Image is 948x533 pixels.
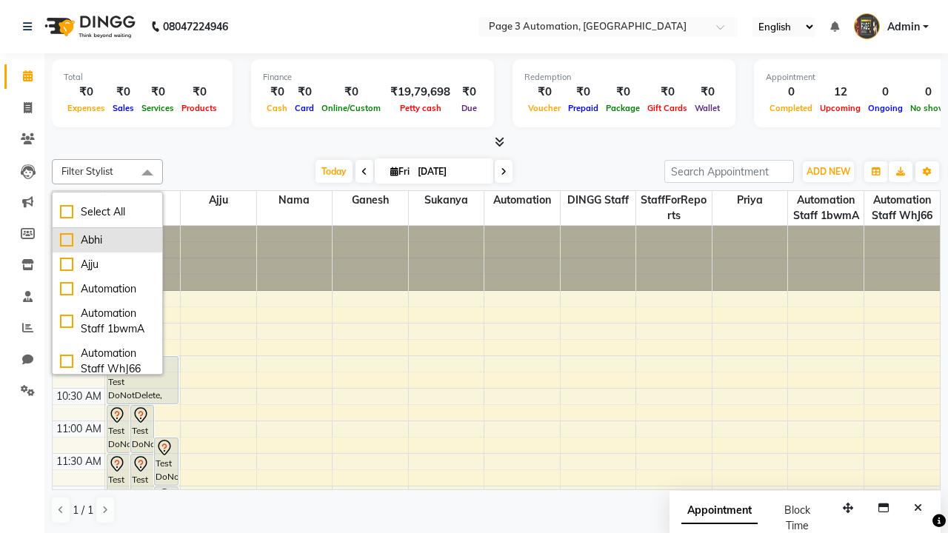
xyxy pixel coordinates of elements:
span: ADD NEW [807,166,850,177]
div: ₹0 [524,84,564,101]
div: Redemption [524,71,724,84]
div: ₹0 [291,84,318,101]
span: Sukanya [409,191,484,209]
div: ₹0 [564,84,602,101]
span: 1 / 1 [73,503,93,518]
div: ₹0 [602,84,644,101]
span: DINGG Staff [561,191,636,209]
span: Upcoming [816,103,864,113]
div: 12 [816,84,864,101]
span: Card [291,103,318,113]
div: ₹0 [138,84,178,101]
div: Stylist [53,191,104,207]
button: Close [907,497,929,520]
input: Search Appointment [664,160,794,183]
span: Gift Cards [644,103,691,113]
span: Products [178,103,221,113]
span: Voucher [524,103,564,113]
div: ₹19,79,698 [384,84,456,101]
span: Sales [109,103,138,113]
div: 10:30 AM [53,389,104,404]
span: Services [138,103,178,113]
span: Admin [887,19,920,35]
div: ₹0 [263,84,291,101]
div: Total [64,71,221,84]
div: Test DoNotDelete, TK14, 10:45 AM-11:30 AM, Hair Cut-Men [131,406,153,452]
div: 11:00 AM [53,421,104,437]
span: Appointment [681,497,758,524]
span: Fri [387,166,413,177]
div: ₹0 [644,84,691,101]
span: Automation Staff WhJ66 [864,191,940,225]
button: ADD NEW [803,161,854,182]
span: Due [458,103,481,113]
div: Finance [263,71,482,84]
span: Petty cash [396,103,445,113]
div: ₹0 [178,84,221,101]
div: Test DoNotDelete, TK11, 11:15 AM-12:00 PM, Hair Cut-Men [155,438,177,485]
span: Online/Custom [318,103,384,113]
span: Nama [257,191,333,209]
span: Expenses [64,103,109,113]
span: Prepaid [564,103,602,113]
span: Block Time [784,503,810,532]
div: Select All [60,204,155,220]
div: Test DoNotDelete, TK15, 10:00 AM-10:45 AM, Hair Cut-Men [107,357,178,403]
span: Automation [484,191,560,209]
input: 2025-10-03 [413,161,487,183]
img: Admin [854,13,880,39]
div: Test DoNotDelete, TK12, 11:30 AM-12:15 PM, Hair Cut-Men [131,455,153,501]
div: ₹0 [456,84,482,101]
span: Wallet [691,103,724,113]
div: ₹0 [318,84,384,101]
div: 0 [864,84,907,101]
span: StaffForReports [636,191,712,225]
div: ₹0 [64,84,109,101]
span: Ongoing [864,103,907,113]
div: ₹0 [109,84,138,101]
div: Abhi [60,232,155,248]
span: Abhi [105,191,181,209]
div: 0 [766,84,816,101]
span: Cash [263,103,291,113]
span: Today [316,160,353,183]
div: Test DoNotDelete, TK07, 11:30 AM-12:30 PM, Hair Cut-Women [107,455,130,517]
span: Ganesh [333,191,408,209]
div: Ajju [60,257,155,272]
span: Priya [712,191,788,209]
div: Automation [60,281,155,297]
img: logo [38,6,139,47]
span: Filter Stylist [61,165,113,177]
span: Ajju [181,191,256,209]
div: Automation Staff WhJ66 [60,346,155,377]
b: 08047224946 [163,6,228,47]
div: 11:30 AM [53,454,104,469]
div: Test DoNotDelete, TK07, 10:45 AM-11:30 AM, Hair Cut-Men [107,406,130,452]
span: Completed [766,103,816,113]
div: ₹0 [691,84,724,101]
div: Automation Staff 1bwmA [60,306,155,337]
span: Package [602,103,644,113]
span: Automation Staff 1bwmA [788,191,864,225]
div: 12:00 PM [54,486,104,502]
